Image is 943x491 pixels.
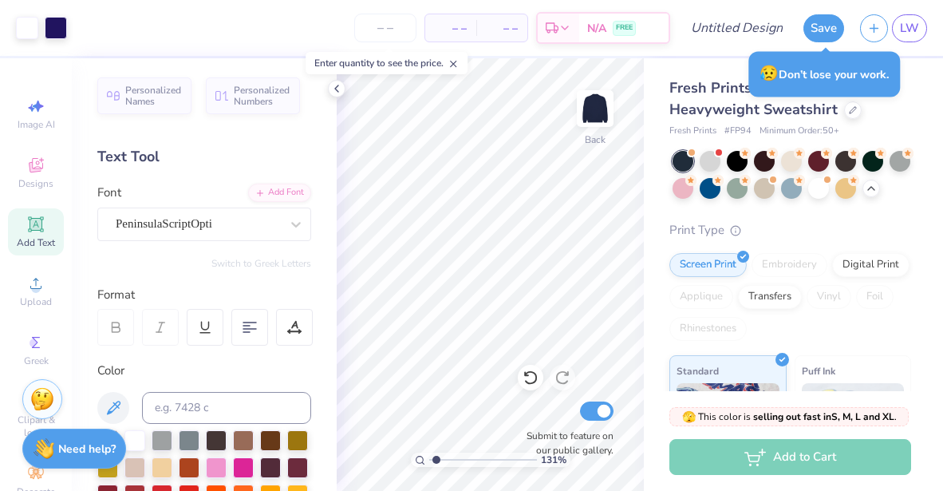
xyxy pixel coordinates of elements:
strong: Need help? [58,442,116,457]
span: 🫣 [682,410,696,425]
span: Personalized Numbers [234,85,290,107]
span: Upload [20,295,52,308]
span: Fresh Prints Denver Mock Neck Heavyweight Sweatshirt [669,78,882,119]
div: Applique [669,285,733,309]
input: e.g. 7428 c [142,392,311,424]
span: Standard [677,362,719,379]
span: Add Text [17,236,55,249]
div: Don’t lose your work. [748,51,900,97]
img: Puff Ink [802,383,905,463]
span: This color is . [682,410,897,424]
div: Add Font [248,184,311,202]
div: Format [97,286,313,304]
span: – – [435,20,467,37]
span: Fresh Prints [669,125,716,138]
span: 131 % [541,453,566,467]
span: LW [900,19,919,38]
div: Print Type [669,221,911,240]
div: Enter quantity to see the price. [306,52,468,74]
img: Back [579,93,611,125]
span: Greek [24,354,49,367]
a: LW [892,14,927,42]
span: Personalized Names [125,85,182,107]
span: Clipart & logos [8,414,64,439]
span: Designs [18,177,53,190]
span: # FP94 [724,125,752,138]
span: N/A [587,20,606,37]
div: Screen Print [669,253,747,277]
div: Rhinestones [669,317,747,341]
div: Foil [856,285,894,309]
strong: selling out fast in S, M, L and XL [753,410,894,423]
div: Transfers [738,285,802,309]
div: Vinyl [807,285,851,309]
span: – – [486,20,518,37]
span: Image AI [18,118,55,131]
div: Color [97,362,311,380]
label: Submit to feature on our public gallery. [518,429,614,457]
input: Untitled Design [678,12,795,44]
div: Digital Print [832,253,909,277]
label: Font [97,184,121,202]
button: Save [803,14,844,42]
span: FREE [616,22,633,34]
div: Embroidery [752,253,827,277]
button: Switch to Greek Letters [211,257,311,270]
div: Text Tool [97,146,311,168]
span: 😥 [760,63,779,84]
span: Puff Ink [802,362,835,379]
input: – – [354,14,416,42]
span: Minimum Order: 50 + [760,125,839,138]
div: Back [585,133,606,147]
img: Standard [677,383,779,463]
